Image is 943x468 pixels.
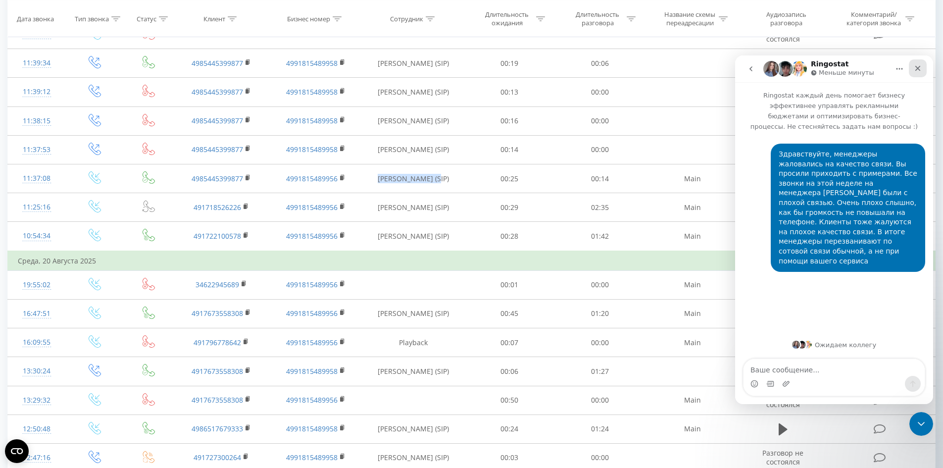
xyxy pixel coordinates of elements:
td: Playback [363,328,464,357]
button: Open CMP widget [5,439,29,463]
td: [PERSON_NAME] (SIP) [363,78,464,106]
td: [PERSON_NAME] (SIP) [363,164,464,193]
td: 01:24 [555,415,645,443]
td: Main [645,193,739,222]
td: [PERSON_NAME] (SIP) [363,357,464,386]
div: 11:37:08 [18,169,56,188]
a: 4917673558308 [192,309,243,318]
a: 4985445399877 [192,145,243,154]
a: 4991815489956 [286,231,338,241]
td: 00:00 [555,78,645,106]
td: Main [645,386,739,415]
iframe: Intercom live chat [735,55,933,404]
td: 00:01 [464,270,555,299]
td: [PERSON_NAME] (SIP) [363,193,464,222]
a: 491718526226 [194,203,241,212]
a: 4991815489958 [286,116,338,125]
a: 4917673558308 [192,366,243,376]
a: 4991815489958 [286,145,338,154]
td: [PERSON_NAME] (SIP) [363,106,464,135]
td: 00:00 [555,328,645,357]
td: Main [645,270,739,299]
div: 11:25:16 [18,198,56,217]
div: 13:29:32 [18,391,56,410]
td: [PERSON_NAME] (SIP) [363,49,464,78]
td: 01:42 [555,222,645,251]
td: 00:19 [464,49,555,78]
a: 34622945689 [196,280,239,289]
a: 4991815489956 [286,309,338,318]
div: Аудиозапись разговора [754,10,818,27]
a: 4985445399877 [192,87,243,97]
a: 4985445399877 [192,58,243,68]
iframe: Intercom live chat [909,412,933,436]
div: 11:39:34 [18,53,56,73]
td: 01:27 [555,357,645,386]
a: 491722100578 [194,231,241,241]
a: 4991815489958 [286,453,338,462]
td: 00:00 [555,386,645,415]
a: 4991815489958 [286,87,338,97]
a: 491796778642 [194,338,241,347]
a: 4991815489956 [286,174,338,183]
div: 16:09:55 [18,333,56,352]
td: [PERSON_NAME] (SIP) [363,299,464,328]
td: 00:28 [464,222,555,251]
td: 00:13 [464,78,555,106]
td: 00:07 [464,328,555,357]
a: 4985445399877 [192,174,243,183]
div: Название схемы переадресации [663,10,716,27]
td: 00:45 [464,299,555,328]
td: Main [645,222,739,251]
td: 00:00 [555,135,645,164]
td: 00:14 [555,164,645,193]
a: 4985445399877 [192,116,243,125]
td: 00:25 [464,164,555,193]
div: 13:30:24 [18,362,56,381]
a: 4991815489956 [286,203,338,212]
a: 4991815489958 [286,58,338,68]
div: Комментарий/категория звонка [845,10,903,27]
div: Тип звонка [75,14,109,23]
td: Среда, 20 Августа 2025 [8,251,936,271]
td: 00:29 [464,193,555,222]
td: 00:00 [555,270,645,299]
a: 4985445399877 [192,30,243,39]
a: 4917673558308 [192,395,243,405]
div: 11:38:15 [18,111,56,131]
div: 11:39:12 [18,82,56,102]
div: 12:50:48 [18,419,56,439]
div: 19:55:02 [18,275,56,295]
div: Длительность ожидания [481,10,534,27]
td: 00:16 [464,106,555,135]
div: Сотрудник [390,14,423,23]
a: 4991815489956 [286,280,338,289]
div: 10:54:34 [18,226,56,246]
div: 16:47:51 [18,304,56,323]
span: Разговор не состоялся [762,25,803,43]
td: [PERSON_NAME] (SIP) [363,222,464,251]
div: 12:47:16 [18,448,56,468]
td: 00:50 [464,386,555,415]
div: Клиент [203,14,225,23]
td: Main [645,164,739,193]
td: 02:35 [555,193,645,222]
span: Разговор не состоялся [762,448,803,467]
